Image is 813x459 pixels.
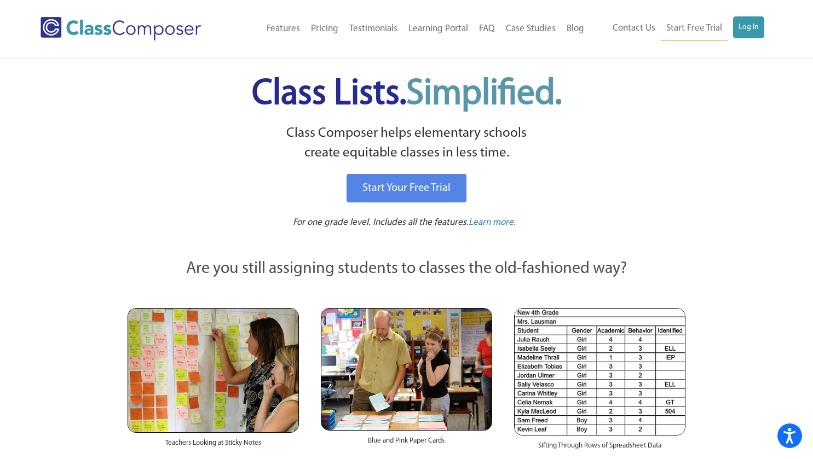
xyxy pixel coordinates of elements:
[561,17,590,41] a: Blog
[403,17,474,41] a: Learning Portal
[469,216,516,230] a: Learn more.
[661,16,728,41] a: Start Free Trial
[232,17,589,41] nav: Header Menu
[514,308,685,435] img: Spreadsheets
[474,17,500,41] a: FAQ
[128,308,299,433] img: Teachers Looking at Sticky Notes
[126,124,688,164] p: Class Composer helps elementary schools create equitable classes in less time.
[321,308,492,430] img: Blue and Pink Paper Cards
[347,174,466,202] a: Start Your Free Trial
[252,77,562,112] span: Class Lists.
[500,17,561,41] a: Case Studies
[128,257,686,281] p: Are you still assigning students to classes the old-fashioned way?
[41,17,201,40] img: Class Composer
[321,431,492,457] div: Blue and Pink Paper Cards
[261,17,305,41] a: Features
[344,17,403,41] a: Testimonials
[406,77,562,112] span: Simplified.
[469,218,516,227] span: Learn more.
[362,183,451,194] span: Start Your Free Trial
[607,16,661,40] a: Contact Us
[293,218,469,227] span: For one grade level. Includes all the features.
[305,17,344,41] a: Pricing
[590,16,764,41] nav: Header Menu
[733,16,764,38] a: Log In
[128,433,299,459] div: Teachers Looking at Sticky Notes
